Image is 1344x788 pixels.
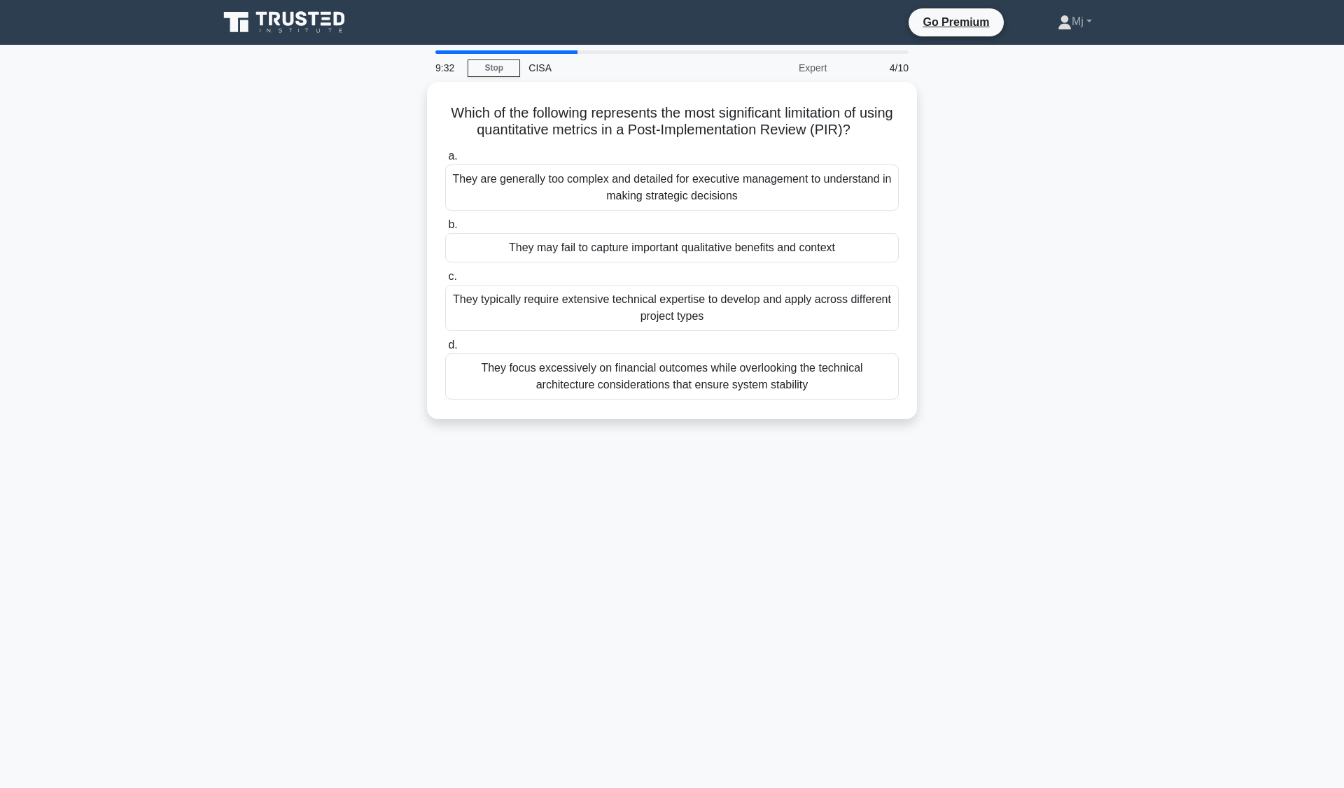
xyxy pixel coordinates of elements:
[520,54,713,82] div: CISA
[448,218,457,230] span: b.
[445,353,899,400] div: They focus excessively on financial outcomes while overlooking the technical architecture conside...
[448,150,457,162] span: a.
[835,54,917,82] div: 4/10
[445,285,899,331] div: They typically require extensive technical expertise to develop and apply across different projec...
[427,54,468,82] div: 9:32
[468,59,520,77] a: Stop
[444,104,900,139] h5: Which of the following represents the most significant limitation of using quantitative metrics i...
[914,13,997,31] a: Go Premium
[445,164,899,211] div: They are generally too complex and detailed for executive management to understand in making stra...
[713,54,835,82] div: Expert
[448,339,457,351] span: d.
[448,270,456,282] span: c.
[1024,8,1126,36] a: Mj
[445,233,899,262] div: They may fail to capture important qualitative benefits and context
